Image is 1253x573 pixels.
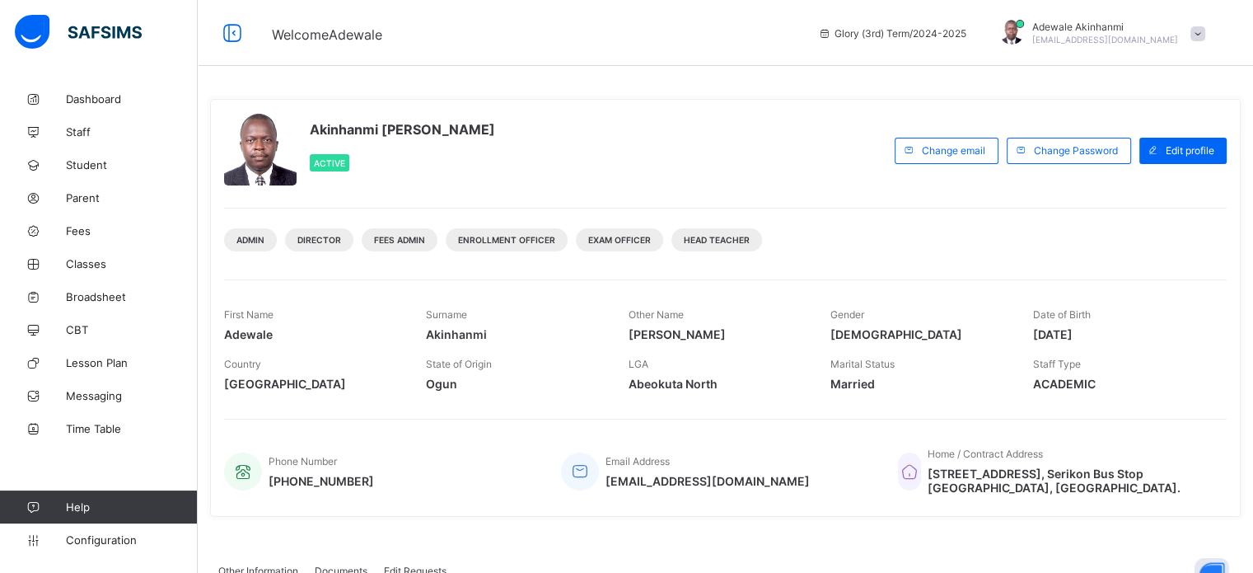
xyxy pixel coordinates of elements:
span: Married [830,377,1008,391]
span: Change email [922,144,985,157]
button: Open asap [1187,515,1237,565]
span: Enrollment Officer [458,235,555,245]
span: LGA [629,358,648,370]
span: Welcome Adewale [272,26,382,43]
span: [DEMOGRAPHIC_DATA] [830,327,1008,341]
span: First Name [224,308,274,321]
span: Fees Admin [374,235,425,245]
span: Head Teacher [684,235,750,245]
span: Staff [66,125,198,139]
span: Surname [426,308,467,321]
span: [STREET_ADDRESS], Serikon Bus Stop [GEOGRAPHIC_DATA], [GEOGRAPHIC_DATA]. [928,467,1210,495]
span: [GEOGRAPHIC_DATA] [224,377,401,391]
span: Lesson Plan [66,356,198,369]
img: safsims [15,15,142,49]
span: DIRECTOR [297,235,341,245]
span: Active [314,158,345,168]
span: State of Origin [426,358,492,370]
span: [PERSON_NAME] [629,327,806,341]
span: Email Address [605,455,670,467]
span: Akinhanmi [PERSON_NAME] [310,121,495,138]
span: ACADEMIC [1033,377,1210,391]
span: Dashboard [66,92,198,106]
span: Exam Officer [588,235,651,245]
span: session/term information [818,27,966,40]
span: Akinhanmi [426,327,603,341]
span: Country [224,358,261,370]
span: Change Password [1034,144,1118,157]
span: Student [66,158,198,171]
span: [EMAIL_ADDRESS][DOMAIN_NAME] [605,474,810,488]
span: Time Table [66,422,198,435]
span: Configuration [66,533,197,547]
span: Phone Number [269,455,337,467]
span: Adewale [224,327,401,341]
span: [PHONE_NUMBER] [269,474,374,488]
span: Admin [236,235,264,245]
span: Marital Status [830,358,895,370]
span: Home / Contract Address [928,448,1043,460]
span: Adewale Akinhanmi [1032,21,1178,33]
span: Help [66,500,197,514]
span: Classes [66,257,198,270]
span: Other Name [629,308,684,321]
div: AdewaleAkinhanmi [983,20,1213,47]
span: Abeokuta North [629,377,806,391]
span: CBT [66,323,198,336]
span: Ogun [426,377,603,391]
span: Parent [66,191,198,204]
span: Edit profile [1166,144,1214,157]
span: Broadsheet [66,290,198,303]
span: Fees [66,224,198,237]
span: [DATE] [1033,327,1210,341]
span: Date of Birth [1033,308,1091,321]
span: Staff Type [1033,358,1081,370]
span: [EMAIL_ADDRESS][DOMAIN_NAME] [1032,35,1178,45]
span: Messaging [66,389,198,402]
span: Gender [830,308,864,321]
